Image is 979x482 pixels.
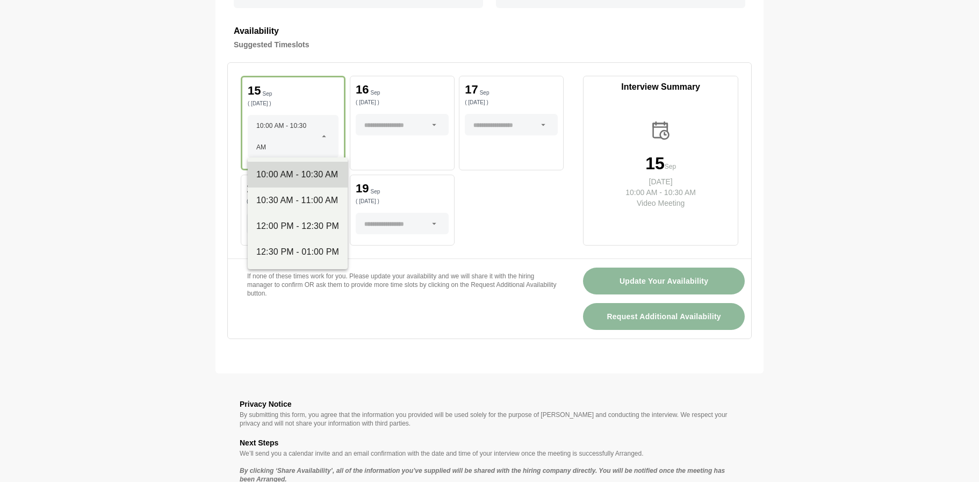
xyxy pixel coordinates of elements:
[465,84,478,96] p: 17
[234,38,745,51] h4: Suggested Timeslots
[247,183,260,195] p: 18
[584,81,738,93] p: Interview Summary
[247,199,340,204] p: ( [DATE] )
[356,183,369,195] p: 19
[650,119,672,142] img: calender
[583,303,745,330] button: Request Additional Availability
[356,84,369,96] p: 16
[665,161,676,172] p: Sep
[583,268,745,294] button: Update Your Availability
[465,100,558,105] p: ( [DATE] )
[240,436,739,449] h3: Next Steps
[617,198,704,208] p: Video Meeting
[234,24,745,38] h3: Availability
[356,199,449,204] p: ( [DATE] )
[262,91,272,97] p: Sep
[240,411,739,428] p: By submitting this form, you agree that the information you provided will be used solely for the ...
[645,155,665,172] p: 15
[247,272,557,298] p: If none of these times work for you. Please update your availability and we will share it with th...
[240,398,739,411] h3: Privacy Notice
[256,115,316,158] span: 10:00 AM - 10:30 AM
[248,85,261,97] p: 15
[617,187,704,198] p: 10:00 AM - 10:30 AM
[248,101,339,106] p: ( [DATE] )
[261,189,271,195] p: Sep
[480,90,489,96] p: Sep
[371,189,380,195] p: Sep
[617,176,704,187] p: [DATE]
[371,90,380,96] p: Sep
[356,100,449,105] p: ( [DATE] )
[240,449,739,458] p: We’ll send you a calendar invite and an email confirmation with the date and time of your intervi...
